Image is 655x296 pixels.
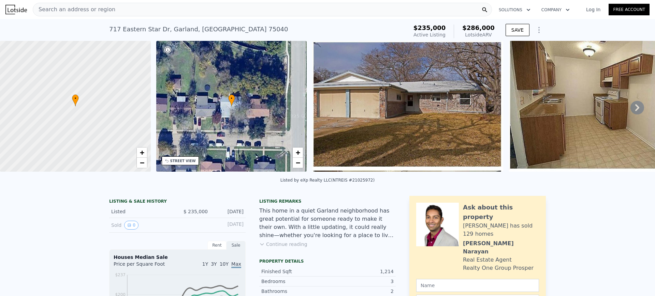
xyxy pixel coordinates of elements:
[532,23,546,37] button: Show Options
[261,278,327,285] div: Bedrooms
[296,158,300,167] span: −
[493,4,536,16] button: Solutions
[280,178,375,183] div: Listed by eXp Realty LLC (NTREIS #21025972)
[137,158,147,168] a: Zoom out
[327,288,394,295] div: 2
[259,207,396,239] div: This home in a quiet Garland neighborhood has great potential for someone ready to make it their ...
[296,148,300,157] span: +
[228,95,235,102] span: •
[213,221,244,230] div: [DATE]
[609,4,650,15] a: Free Account
[506,24,529,36] button: SAVE
[140,148,144,157] span: +
[463,239,539,256] div: [PERSON_NAME] Narayan
[220,261,229,267] span: 10Y
[261,268,327,275] div: Finished Sqft
[293,147,303,158] a: Zoom in
[578,6,609,13] a: Log In
[231,261,241,268] span: Max
[463,222,539,238] div: [PERSON_NAME] has sold 129 homes
[413,32,446,37] span: Active Listing
[213,208,244,215] div: [DATE]
[109,25,288,34] div: 717 Eastern Star Dr , Garland , [GEOGRAPHIC_DATA] 75040
[109,199,246,205] div: LISTING & SALE HISTORY
[413,24,446,31] span: $235,000
[416,279,539,292] input: Name
[293,158,303,168] a: Zoom out
[463,256,512,264] div: Real Estate Agent
[184,209,208,214] span: $ 235,000
[5,5,27,14] img: Lotside
[72,95,79,102] span: •
[114,261,177,271] div: Price per Square Foot
[211,261,217,267] span: 3Y
[115,272,126,277] tspan: $237
[259,241,307,248] button: Continue reading
[202,261,208,267] span: 1Y
[261,288,327,295] div: Bathrooms
[462,24,495,31] span: $286,000
[170,158,196,163] div: STREET VIEW
[228,94,235,106] div: •
[140,158,144,167] span: −
[111,208,172,215] div: Listed
[72,94,79,106] div: •
[137,147,147,158] a: Zoom in
[259,259,396,264] div: Property details
[327,278,394,285] div: 3
[312,41,503,172] img: Sale: 167524888 Parcel: 112468847
[463,203,539,222] div: Ask about this property
[111,221,172,230] div: Sold
[207,241,227,250] div: Rent
[536,4,575,16] button: Company
[327,268,394,275] div: 1,214
[462,31,495,38] div: Lotside ARV
[33,5,115,14] span: Search an address or region
[124,221,139,230] button: View historical data
[259,199,396,204] div: Listing remarks
[114,254,241,261] div: Houses Median Sale
[227,241,246,250] div: Sale
[463,264,534,272] div: Realty One Group Prosper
